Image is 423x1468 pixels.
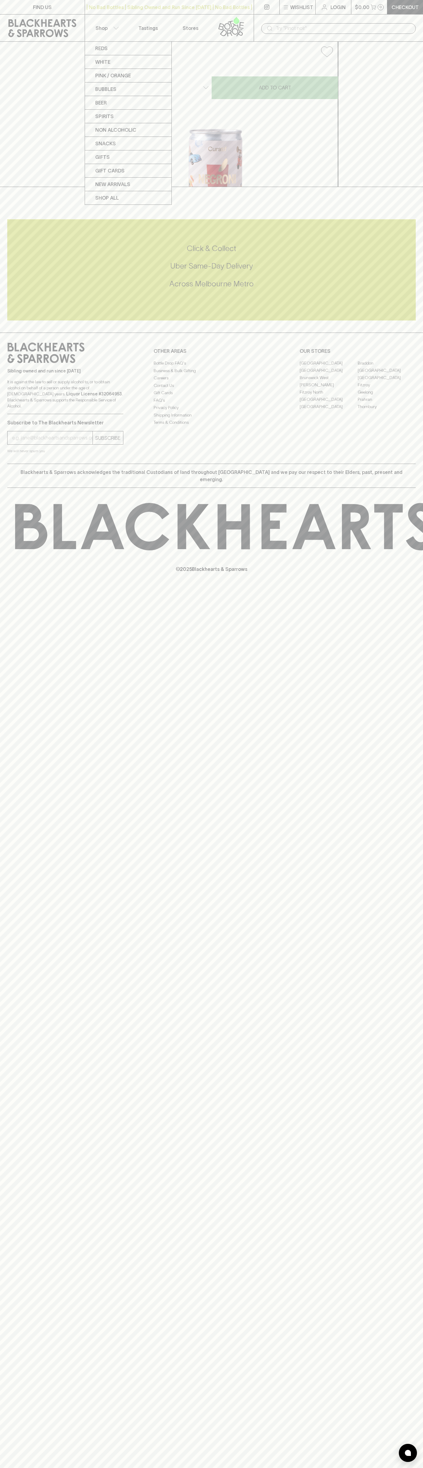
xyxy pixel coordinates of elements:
[85,191,171,204] a: SHOP ALL
[85,178,171,191] a: New Arrivals
[85,69,171,82] a: Pink / Orange
[95,181,130,188] p: New Arrivals
[95,113,114,120] p: Spirits
[85,82,171,96] a: Bubbles
[85,96,171,110] a: Beer
[85,110,171,123] a: Spirits
[95,194,119,201] p: SHOP ALL
[85,137,171,150] a: Snacks
[85,123,171,137] a: Non Alcoholic
[95,85,116,93] p: Bubbles
[95,99,107,106] p: Beer
[405,1450,411,1456] img: bubble-icon
[95,45,108,52] p: Reds
[85,42,171,55] a: Reds
[95,58,110,66] p: White
[95,153,110,161] p: Gifts
[95,126,136,134] p: Non Alcoholic
[95,167,125,174] p: Gift Cards
[95,72,131,79] p: Pink / Orange
[95,140,116,147] p: Snacks
[85,150,171,164] a: Gifts
[85,55,171,69] a: White
[85,164,171,178] a: Gift Cards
